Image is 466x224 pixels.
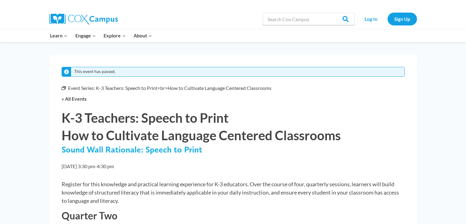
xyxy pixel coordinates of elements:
[96,85,271,91] a: K-3 Teachers: Speech to Print<br>How to Cultivate Language Centered Classrooms
[75,32,96,40] span: Engage
[62,162,114,170] h2: -
[62,144,202,155] span: Sound Wall Rationale: Speech to Print
[62,109,405,145] h1: K-3 Teachers: Speech to Print How to Cultivate Language Centered Classrooms
[46,29,156,42] nav: Primary Navigation
[97,163,114,169] span: 4:30 pm
[49,14,118,25] img: Cox Campus
[263,13,355,25] input: Search Cox Campus
[62,210,405,222] h3: Quarter Two
[62,96,87,102] a: « All Events
[134,32,152,40] span: About
[50,32,67,40] span: Learn
[62,84,66,92] em: Event Series:
[62,163,95,169] span: [DATE] 3:30 pm
[74,69,116,74] li: This event has passed.
[358,13,385,25] a: Log In
[62,180,405,205] p: Register for this knowledge and practical learning experience for K-3 educators. Over the course ...
[388,13,417,25] a: Sign Up
[104,32,126,40] span: Explore
[358,13,417,25] nav: Secondary Navigation
[68,85,95,91] span: Event Series:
